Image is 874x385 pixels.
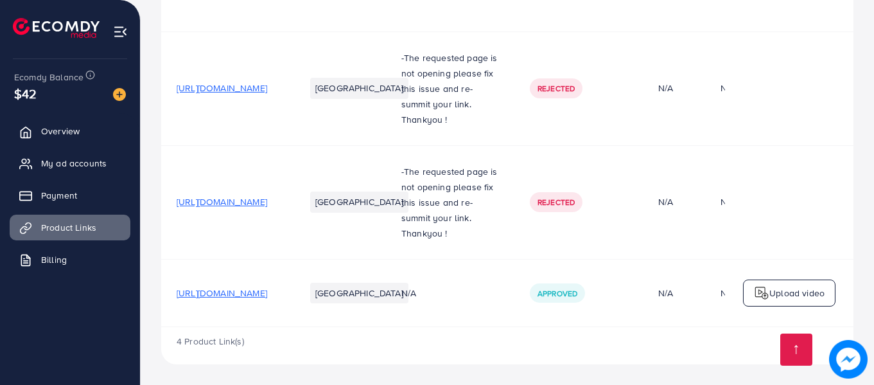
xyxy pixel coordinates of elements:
[10,183,130,208] a: Payment
[10,215,130,240] a: Product Links
[754,285,769,301] img: logo
[401,164,499,241] p: -The requested page is not opening please fix this issue and re-summit your link. Thankyou !
[310,192,408,212] li: [GEOGRAPHIC_DATA]
[721,287,735,300] div: N/A
[658,82,690,94] div: N/A
[41,189,77,202] span: Payment
[538,197,575,208] span: Rejected
[113,88,126,101] img: image
[658,287,690,300] div: N/A
[177,335,244,348] span: 4 Product Link(s)
[14,71,83,84] span: Ecomdy Balance
[538,288,577,299] span: Approved
[310,283,408,303] li: [GEOGRAPHIC_DATA]
[41,125,80,138] span: Overview
[41,157,107,170] span: My ad accounts
[177,82,267,94] span: [URL][DOMAIN_NAME]
[13,18,100,38] img: logo
[177,287,267,300] span: [URL][DOMAIN_NAME]
[10,118,130,144] a: Overview
[401,51,498,126] span: -The requested page is not opening please fix this issue and re-summit your link. Thankyou !
[658,195,690,208] div: N/A
[401,287,416,300] span: N/A
[829,340,868,379] img: image
[14,84,37,103] span: $42
[721,195,735,208] div: N/A
[177,195,267,208] span: [URL][DOMAIN_NAME]
[721,82,735,94] div: N/A
[10,150,130,176] a: My ad accounts
[310,78,408,98] li: [GEOGRAPHIC_DATA]
[113,24,128,39] img: menu
[538,83,575,94] span: Rejected
[41,253,67,266] span: Billing
[41,221,96,234] span: Product Links
[769,285,825,301] p: Upload video
[10,247,130,273] a: Billing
